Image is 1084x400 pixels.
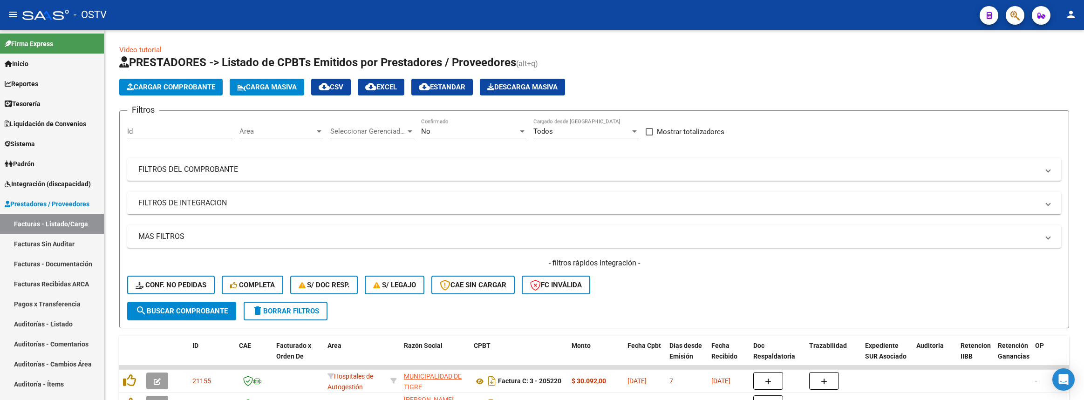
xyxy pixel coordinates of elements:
mat-expansion-panel-header: FILTROS DE INTEGRACION [127,192,1061,214]
span: Integración (discapacidad) [5,179,91,189]
datatable-header-cell: Días desde Emisión [666,336,708,377]
span: [DATE] [627,377,647,385]
datatable-header-cell: Retención Ganancias [994,336,1031,377]
app-download-masive: Descarga masiva de comprobantes (adjuntos) [480,79,565,95]
mat-icon: cloud_download [319,81,330,92]
div: 30999284899 [404,371,466,391]
span: Area [239,127,315,136]
mat-icon: menu [7,9,19,20]
span: OP [1035,342,1044,349]
i: Descargar documento [486,373,498,388]
button: Estandar [411,79,473,95]
datatable-header-cell: Area [324,336,387,377]
span: Area [327,342,341,349]
datatable-header-cell: Auditoria [913,336,957,377]
span: Retencion IIBB [961,342,991,360]
span: Liquidación de Convenios [5,119,86,129]
span: Completa [230,281,275,289]
datatable-header-cell: Facturado x Orden De [273,336,324,377]
span: S/ Doc Resp. [299,281,350,289]
span: Inicio [5,59,28,69]
h3: Filtros [127,103,159,116]
button: S/ legajo [365,276,424,294]
span: CSV [319,83,343,91]
span: [DATE] [711,377,730,385]
mat-panel-title: FILTROS DE INTEGRACION [138,198,1039,208]
span: ID [192,342,198,349]
span: Retención Ganancias [998,342,1029,360]
button: Completa [222,276,283,294]
span: No [421,127,430,136]
button: EXCEL [358,79,404,95]
span: Carga Masiva [237,83,297,91]
datatable-header-cell: Retencion IIBB [957,336,994,377]
span: Sistema [5,139,35,149]
datatable-header-cell: CPBT [470,336,568,377]
datatable-header-cell: Doc Respaldatoria [750,336,805,377]
span: Seleccionar Gerenciador [330,127,406,136]
strong: Factura C: 3 - 205220 [498,378,561,385]
mat-panel-title: FILTROS DEL COMPROBANTE [138,164,1039,175]
datatable-header-cell: Fecha Cpbt [624,336,666,377]
mat-icon: person [1065,9,1077,20]
datatable-header-cell: Monto [568,336,624,377]
span: Fecha Cpbt [627,342,661,349]
mat-icon: cloud_download [365,81,376,92]
span: Fecha Recibido [711,342,737,360]
span: S/ legajo [373,281,416,289]
mat-icon: search [136,305,147,316]
strong: $ 30.092,00 [572,377,606,385]
span: EXCEL [365,83,397,91]
span: Facturado x Orden De [276,342,311,360]
button: Descarga Masiva [480,79,565,95]
span: MUNICIPALIDAD DE TIGRE [404,373,462,391]
button: Carga Masiva [230,79,304,95]
span: - [1035,377,1037,385]
span: Firma Express [5,39,53,49]
span: 7 [669,377,673,385]
span: CAE [239,342,251,349]
span: Padrón [5,159,34,169]
datatable-header-cell: OP [1031,336,1069,377]
mat-expansion-panel-header: FILTROS DEL COMPROBANTE [127,158,1061,181]
button: Buscar Comprobante [127,302,236,320]
button: Borrar Filtros [244,302,327,320]
mat-expansion-panel-header: MAS FILTROS [127,225,1061,248]
span: Mostrar totalizadores [657,126,724,137]
span: Prestadores / Proveedores [5,199,89,209]
button: Conf. no pedidas [127,276,215,294]
datatable-header-cell: Fecha Recibido [708,336,750,377]
span: Hospitales de Autogestión [327,373,373,391]
mat-icon: delete [252,305,263,316]
span: Borrar Filtros [252,307,319,315]
span: Monto [572,342,591,349]
span: Cargar Comprobante [127,83,215,91]
span: Buscar Comprobante [136,307,228,315]
a: Video tutorial [119,46,162,54]
button: Cargar Comprobante [119,79,223,95]
datatable-header-cell: Expediente SUR Asociado [861,336,913,377]
span: Descarga Masiva [487,83,558,91]
mat-panel-title: MAS FILTROS [138,231,1039,242]
datatable-header-cell: ID [189,336,235,377]
span: CPBT [474,342,491,349]
div: Open Intercom Messenger [1052,368,1075,391]
span: - OSTV [74,5,107,25]
span: Doc Respaldatoria [753,342,795,360]
span: Reportes [5,79,38,89]
button: FC Inválida [522,276,590,294]
span: 21155 [192,377,211,385]
datatable-header-cell: CAE [235,336,273,377]
span: Todos [533,127,553,136]
button: S/ Doc Resp. [290,276,358,294]
button: CSV [311,79,351,95]
span: Estandar [419,83,465,91]
button: CAE SIN CARGAR [431,276,515,294]
span: PRESTADORES -> Listado de CPBTs Emitidos por Prestadores / Proveedores [119,56,516,69]
span: Expediente SUR Asociado [865,342,907,360]
datatable-header-cell: Razón Social [400,336,470,377]
span: CAE SIN CARGAR [440,281,506,289]
h4: - filtros rápidos Integración - [127,258,1061,268]
span: Días desde Emisión [669,342,702,360]
span: Conf. no pedidas [136,281,206,289]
